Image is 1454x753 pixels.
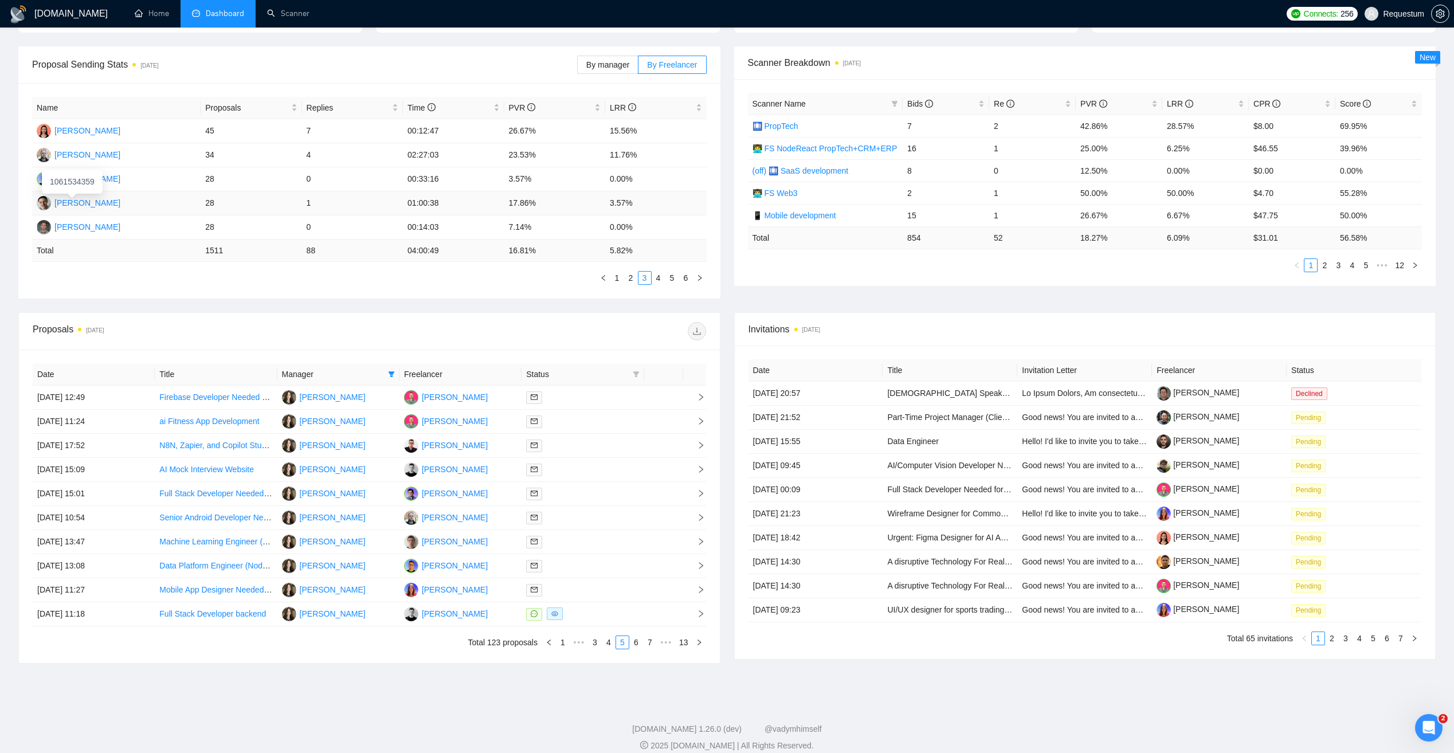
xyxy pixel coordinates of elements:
[1157,605,1239,614] a: [PERSON_NAME]
[1301,635,1308,642] span: left
[1157,531,1171,545] img: c1HaziVVVbnu0c2NasnjezSb6LXOIoutgjUNJZcFsvBUdEjYzUEv1Nryfg08A2i7jD
[1291,509,1330,518] a: Pending
[37,148,51,162] img: DB
[1291,581,1330,590] a: Pending
[1157,388,1239,397] a: [PERSON_NAME]
[422,439,488,452] div: [PERSON_NAME]
[765,724,822,734] a: @vadymhimself
[404,583,418,597] img: IP
[282,511,296,525] img: SO
[428,103,436,111] span: info-circle
[1157,603,1171,617] img: c1o0rOVReXCKi1bnQSsgHbaWbvfM_HSxWVsvTMtH2C50utd8VeU_52zlHuo4ie9fkT
[282,438,296,453] img: SO
[1272,100,1280,108] span: info-circle
[1363,100,1371,108] span: info-circle
[1157,581,1239,590] a: [PERSON_NAME]
[1318,258,1331,272] li: 2
[32,57,577,72] span: Proposal Sending Stats
[1394,632,1407,645] a: 7
[422,415,488,428] div: [PERSON_NAME]
[54,221,120,233] div: [PERSON_NAME]
[753,99,806,108] span: Scanner Name
[37,150,120,159] a: DB[PERSON_NAME]
[404,392,488,401] a: DB[PERSON_NAME]
[1157,436,1239,445] a: [PERSON_NAME]
[680,272,692,284] a: 6
[386,366,397,383] span: filter
[37,220,51,234] img: DK
[630,366,642,383] span: filter
[696,639,703,646] span: right
[887,485,1126,494] a: Full Stack Developer Needed for Asset Management Platform MVP
[1431,9,1449,18] a: setting
[404,414,418,429] img: DB
[903,115,989,137] td: 7
[1408,258,1422,272] li: Next Page
[300,439,366,452] div: [PERSON_NAME]
[605,119,707,143] td: 15.56%
[1157,507,1171,521] img: c1o0rOVReXCKi1bnQSsgHbaWbvfM_HSxWVsvTMtH2C50utd8VeU_52zlHuo4ie9fkT
[570,636,588,649] li: Previous 5 Pages
[1157,460,1239,469] a: [PERSON_NAME]
[531,610,538,617] span: message
[531,394,538,401] span: mail
[1157,484,1239,493] a: [PERSON_NAME]
[205,101,288,114] span: Proposals
[1335,115,1422,137] td: 69.95%
[404,488,488,497] a: MP[PERSON_NAME]
[610,271,624,285] li: 1
[404,462,418,477] img: SB
[1162,137,1249,159] td: 6.25%
[37,172,51,186] img: RT
[159,585,368,594] a: Mobile App Designer Needed for Financial Information App
[1439,714,1448,723] span: 2
[282,535,296,549] img: SO
[282,607,296,621] img: SO
[1291,9,1300,18] img: upwork-logo.png
[1341,7,1353,20] span: 256
[1373,258,1391,272] span: •••
[616,636,629,649] a: 5
[404,607,418,621] img: SB
[644,636,656,649] a: 7
[531,418,538,425] span: mail
[404,585,488,594] a: IP[PERSON_NAME]
[1391,258,1408,272] li: 12
[632,724,742,734] a: [DOMAIN_NAME] 1.26.0 (dev)
[509,103,536,112] span: PVR
[1340,99,1371,108] span: Score
[300,415,366,428] div: [PERSON_NAME]
[422,463,488,476] div: [PERSON_NAME]
[282,414,296,429] img: SO
[159,441,383,450] a: N8N, Zapier, and Copilot Studio Automation Developer Needed
[422,487,488,500] div: [PERSON_NAME]
[1291,557,1330,566] a: Pending
[1412,262,1418,269] span: right
[1291,580,1326,593] span: Pending
[1076,115,1162,137] td: 42.86%
[1367,632,1379,645] a: 5
[647,60,697,69] span: By Freelancer
[1291,387,1327,400] span: Declined
[692,636,706,649] li: Next Page
[994,99,1014,108] span: Re
[889,95,900,112] span: filter
[1291,389,1332,398] a: Declined
[556,636,570,649] li: 1
[282,390,296,405] img: SO
[1291,460,1326,472] span: Pending
[753,166,849,175] a: (off) 🛄 SaaS development
[1006,100,1014,108] span: info-circle
[624,271,638,285] li: 2
[37,198,120,207] a: AK[PERSON_NAME]
[1432,9,1449,18] span: setting
[404,512,488,521] a: DB[PERSON_NAME]
[282,416,366,425] a: SO[PERSON_NAME]
[903,137,989,159] td: 16
[1394,632,1408,645] li: 7
[300,391,366,403] div: [PERSON_NAME]
[1076,137,1162,159] td: 25.00%
[600,274,607,281] span: left
[404,440,488,449] a: AK[PERSON_NAME]
[403,119,504,143] td: 00:12:47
